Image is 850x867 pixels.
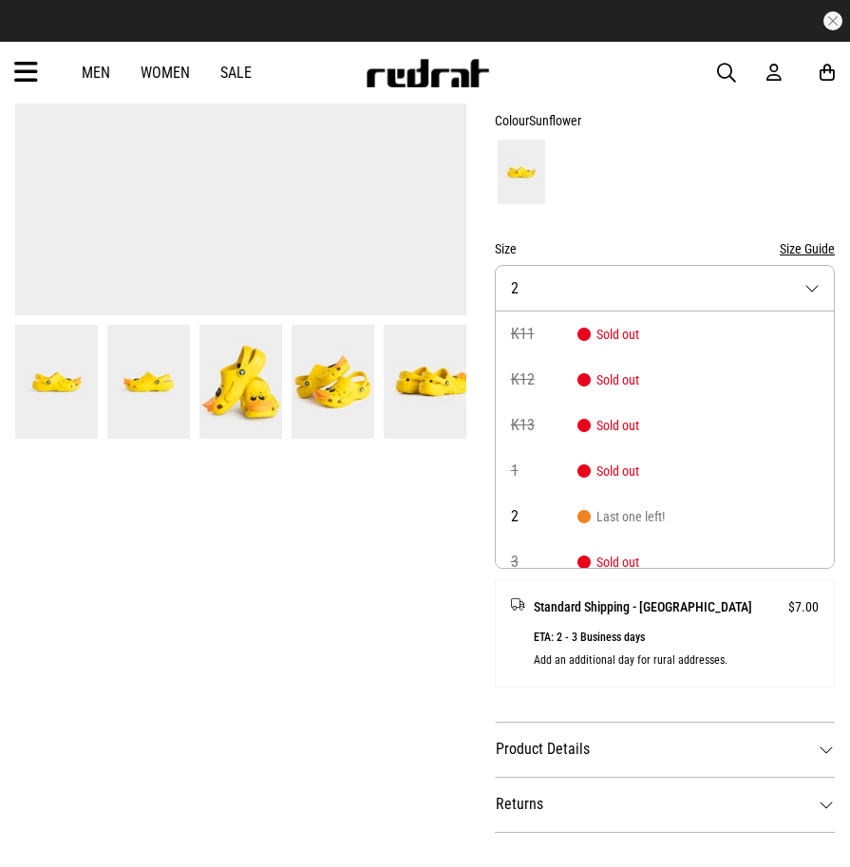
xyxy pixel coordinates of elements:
[788,595,819,618] span: $7.00
[15,8,72,65] button: Open LiveChat chat widget
[529,113,581,128] span: Sunflower
[498,140,545,204] img: Sunflower
[141,64,190,82] a: Women
[577,555,639,570] span: Sold out
[199,325,282,439] img: Crocs Classic Iam Rubber Ducky Clog - Kids in Yellow
[511,509,577,524] span: 2
[107,325,190,439] img: Crocs Classic Iam Rubber Ducky Clog - Kids in Yellow
[220,64,252,82] a: Sale
[365,59,490,87] img: Redrat logo
[511,418,577,433] span: K13
[780,237,835,260] button: Size Guide
[495,777,835,832] dt: Returns
[82,64,110,82] a: Men
[577,509,665,524] span: Last one left!
[511,372,577,387] span: K12
[577,327,639,342] span: Sold out
[10,379,22,381] button: Next
[495,265,835,311] button: 2
[283,11,568,30] iframe: Customer reviews powered by Trustpilot
[534,626,819,671] p: ETA: 2 - 3 Business days Add an additional day for rural addresses.
[511,279,519,297] span: 2
[577,372,639,387] span: Sold out
[495,722,835,777] dt: Product Details
[577,418,639,433] span: Sold out
[292,325,374,439] img: Crocs Classic Iam Rubber Ducky Clog - Kids in Yellow
[511,327,577,342] span: K11
[495,237,835,260] div: Size
[577,463,639,479] span: Sold out
[511,463,577,479] span: 1
[15,325,98,439] img: Crocs Classic Iam Rubber Ducky Clog - Kids in Yellow
[534,595,752,618] span: Standard Shipping - [GEOGRAPHIC_DATA]
[511,555,577,570] span: 3
[495,109,835,132] div: Colour
[384,325,466,439] img: Crocs Classic Iam Rubber Ducky Clog - Kids in Yellow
